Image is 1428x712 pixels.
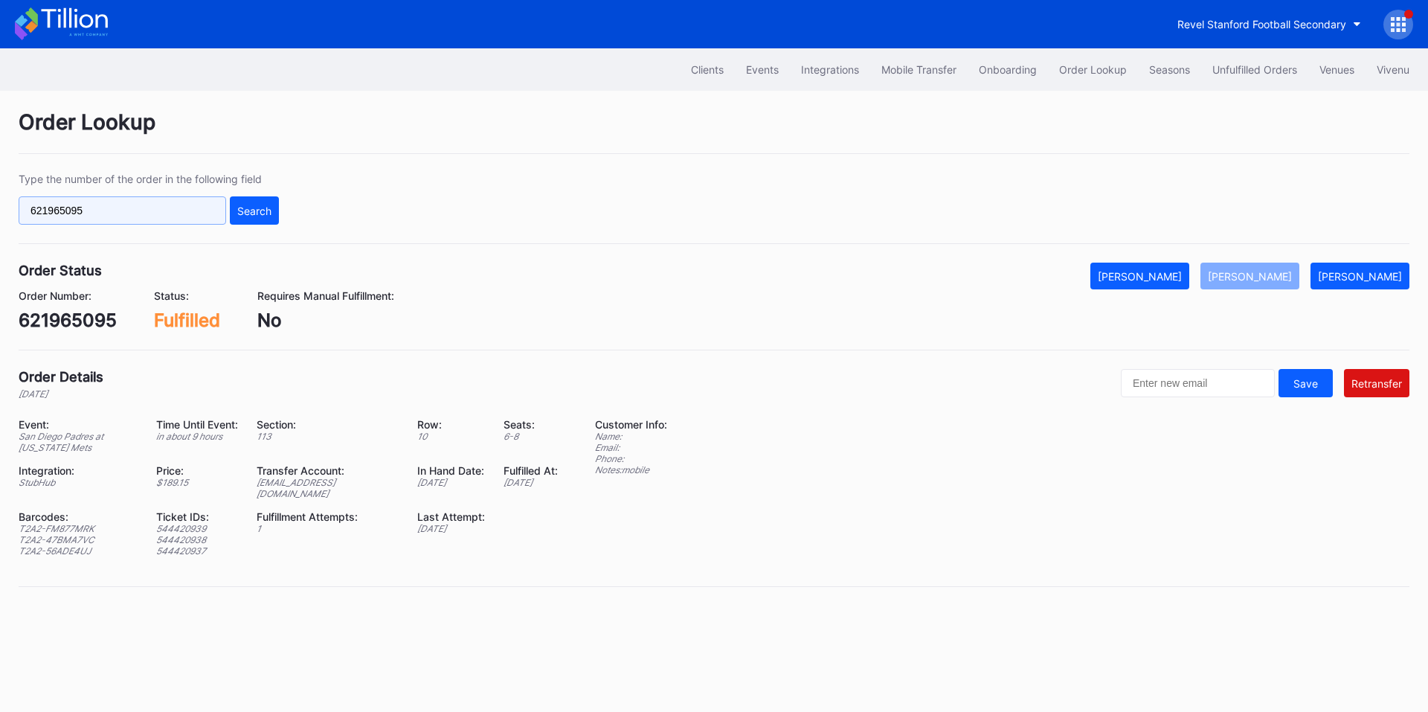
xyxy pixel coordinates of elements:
button: [PERSON_NAME] [1090,263,1189,289]
div: In Hand Date: [417,464,485,477]
div: [EMAIL_ADDRESS][DOMAIN_NAME] [257,477,399,499]
button: Save [1279,369,1333,397]
div: Unfulfilled Orders [1212,63,1297,76]
div: Customer Info: [595,418,667,431]
button: Venues [1308,56,1366,83]
div: Order Lookup [19,109,1409,154]
div: [DATE] [417,477,485,488]
div: Order Lookup [1059,63,1127,76]
div: Retransfer [1351,377,1402,390]
button: Order Lookup [1048,56,1138,83]
div: Transfer Account: [257,464,399,477]
div: 6 - 8 [504,431,558,442]
button: Events [735,56,790,83]
div: 544420938 [156,534,238,545]
button: Vivenu [1366,56,1421,83]
div: 1 [257,523,399,534]
div: [DATE] [19,388,103,400]
div: Name: [595,431,667,442]
div: Time Until Event: [156,418,238,431]
button: Integrations [790,56,870,83]
div: Vivenu [1377,63,1409,76]
div: [PERSON_NAME] [1098,270,1182,283]
div: Integration: [19,464,138,477]
div: San Diego Padres at [US_STATE] Mets [19,431,138,453]
div: 10 [417,431,485,442]
div: Save [1293,377,1318,390]
div: [PERSON_NAME] [1208,270,1292,283]
div: Email: [595,442,667,453]
div: [PERSON_NAME] [1318,270,1402,283]
div: Status: [154,289,220,302]
div: Seats: [504,418,558,431]
div: Order Number: [19,289,117,302]
div: Integrations [801,63,859,76]
div: Events [746,63,779,76]
input: Enter new email [1121,369,1275,397]
div: Price: [156,464,238,477]
div: Order Details [19,369,103,385]
div: Section: [257,418,399,431]
div: 621965095 [19,310,117,331]
button: [PERSON_NAME] [1200,263,1299,289]
button: Revel Stanford Football Secondary [1166,10,1372,38]
div: Requires Manual Fulfillment: [257,289,394,302]
button: Retransfer [1344,369,1409,397]
div: T2A2-56ADE4UJ [19,545,138,557]
div: Search [237,205,271,217]
button: Unfulfilled Orders [1201,56,1308,83]
div: 544420939 [156,523,238,534]
div: $ 189.15 [156,477,238,488]
div: Fulfillment Attempts: [257,510,399,523]
div: Event: [19,418,138,431]
button: Clients [680,56,735,83]
div: [DATE] [504,477,558,488]
div: Order Status [19,263,102,278]
div: Barcodes: [19,510,138,523]
div: Fulfilled At: [504,464,558,477]
button: [PERSON_NAME] [1310,263,1409,289]
div: T2A2-FM877MRK [19,523,138,534]
input: GT59662 [19,196,226,225]
div: 544420937 [156,545,238,557]
div: Fulfilled [154,310,220,331]
div: Venues [1319,63,1354,76]
div: Phone: [595,453,667,464]
div: Notes: mobile [595,464,667,475]
div: Row: [417,418,485,431]
div: No [257,310,394,331]
div: StubHub [19,477,138,488]
div: 113 [257,431,399,442]
div: Ticket IDs: [156,510,238,523]
div: Clients [691,63,724,76]
div: Revel Stanford Football Secondary [1177,18,1346,31]
div: Last Attempt: [417,510,485,523]
div: [DATE] [417,523,485,534]
button: Mobile Transfer [870,56,968,83]
button: Seasons [1138,56,1201,83]
div: Seasons [1149,63,1190,76]
div: Onboarding [979,63,1037,76]
div: T2A2-47BMA7VC [19,534,138,545]
div: in about 9 hours [156,431,238,442]
button: Search [230,196,279,225]
div: Type the number of the order in the following field [19,173,279,185]
div: Mobile Transfer [881,63,956,76]
button: Onboarding [968,56,1048,83]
